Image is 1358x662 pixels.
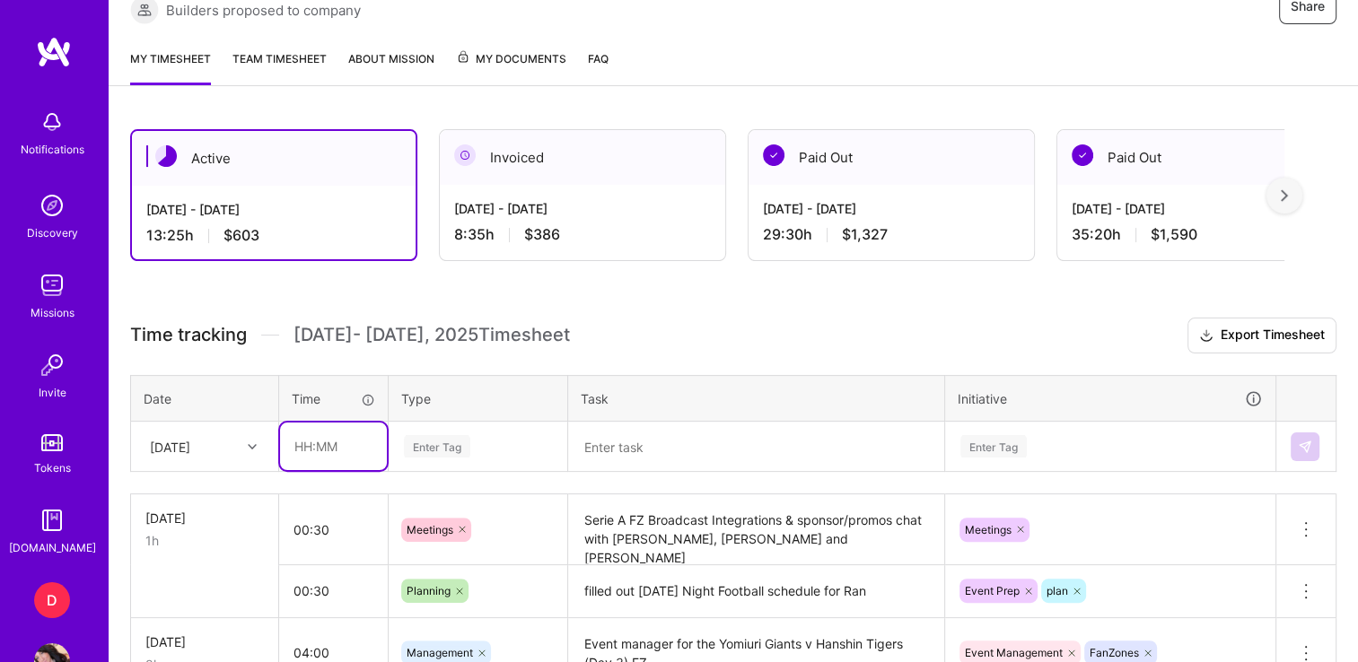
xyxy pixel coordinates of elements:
div: Initiative [958,388,1263,409]
img: Paid Out [763,144,784,166]
img: tokens [41,434,63,451]
div: [DATE] - [DATE] [763,199,1020,218]
img: bell [34,104,70,140]
div: Notifications [21,140,84,159]
input: HH:MM [279,567,388,614]
div: [DATE] - [DATE] [1072,199,1328,218]
img: Paid Out [1072,144,1093,166]
a: My Documents [456,49,566,85]
i: icon Download [1199,327,1213,345]
span: $603 [223,226,259,245]
textarea: filled out [DATE] Night Football schedule for Ran [570,567,942,616]
div: Invite [39,383,66,402]
span: Event Management [965,646,1063,659]
a: About Mission [348,49,434,85]
div: D [34,582,70,618]
img: Submit [1298,440,1312,454]
div: Paid Out [749,130,1034,185]
img: Invite [34,347,70,383]
span: Builders proposed to company [166,1,361,20]
img: teamwork [34,267,70,303]
img: Active [155,145,177,167]
span: Time tracking [130,324,247,346]
a: D [30,582,74,618]
img: guide book [34,502,70,538]
span: Event Prep [965,584,1020,597]
div: 1h [145,531,264,550]
input: HH:MM [280,422,387,470]
div: 13:25 h [146,226,401,245]
a: Team timesheet [232,49,327,85]
th: Task [568,375,945,422]
th: Type [389,375,568,422]
span: $1,327 [842,225,888,244]
img: right [1281,189,1288,202]
span: $386 [524,225,560,244]
span: Planning [407,584,451,597]
div: Enter Tag [404,432,470,460]
input: HH:MM [279,506,388,553]
span: Meetings [965,523,1012,536]
span: FanZones [1090,646,1139,659]
span: $1,590 [1151,225,1197,244]
textarea: Serie A FZ Broadcast Integrations & sponsor/promos chat with [PERSON_NAME], [PERSON_NAME] and [PE... [570,496,942,563]
span: Management [407,646,473,659]
div: 8:35 h [454,225,711,244]
i: icon Chevron [248,442,257,451]
div: [DOMAIN_NAME] [9,538,96,557]
th: Date [131,375,279,422]
img: discovery [34,187,70,223]
div: Active [132,131,416,186]
div: [DATE] [150,437,190,456]
div: [DATE] [145,509,264,527]
span: Meetings [407,523,453,536]
a: My timesheet [130,49,211,85]
a: FAQ [588,49,609,85]
div: Missions [31,303,74,322]
div: Invoiced [440,130,725,185]
div: Time [292,389,375,408]
span: plan [1047,584,1068,597]
div: [DATE] - [DATE] [146,200,401,219]
div: [DATE] - [DATE] [454,199,711,218]
div: [DATE] [145,632,264,651]
div: Enter Tag [960,432,1027,460]
div: Paid Out [1057,130,1343,185]
span: My Documents [456,49,566,69]
span: [DATE] - [DATE] , 2025 Timesheet [294,324,570,346]
button: Export Timesheet [1187,318,1336,353]
div: Tokens [34,458,71,477]
div: 35:20 h [1072,225,1328,244]
img: logo [36,36,72,68]
div: 29:30 h [763,225,1020,244]
div: Discovery [27,223,78,242]
img: Invoiced [454,144,476,166]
